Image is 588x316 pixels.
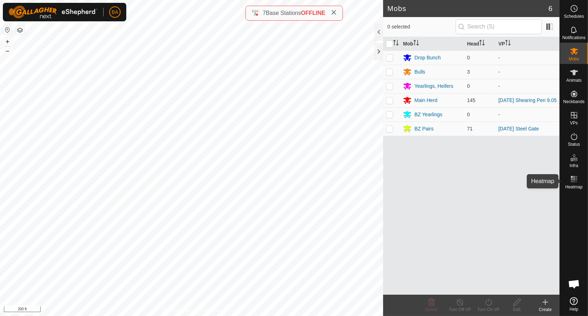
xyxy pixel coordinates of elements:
span: BA [112,9,118,16]
th: VP [496,37,560,51]
span: Schedules [564,14,584,18]
span: Mobs [569,57,579,61]
div: BZ Pairs [414,125,434,133]
div: Create [531,306,560,313]
img: Gallagher Logo [9,6,97,18]
th: Mob [400,37,464,51]
div: Edit [503,306,531,313]
span: 0 selected [387,23,456,31]
div: Main Herd [414,97,438,104]
span: 0 [467,83,470,89]
div: Bulls [414,68,425,76]
td: - [496,65,560,79]
button: Reset Map [3,26,12,34]
span: 3 [467,69,470,75]
span: 7 [263,10,266,16]
div: Yearlings, Heifers [414,82,453,90]
span: 6 [549,3,552,14]
span: Base Stations [266,10,301,16]
button: Map Layers [16,26,24,34]
td: - [496,79,560,93]
h2: Mobs [387,4,549,13]
div: Open chat [563,273,585,295]
span: Heatmap [565,185,583,189]
input: Search (S) [456,19,542,34]
div: Turn On VP [474,306,503,313]
span: Status [568,142,580,146]
td: - [496,107,560,122]
div: Turn Off VP [446,306,474,313]
span: 71 [467,126,473,132]
p-sorticon: Activate to sort [505,41,511,47]
span: VPs [570,121,578,125]
a: Help [560,294,588,314]
td: - [496,50,560,65]
span: 0 [467,112,470,117]
a: Privacy Policy [164,307,190,313]
p-sorticon: Activate to sort [413,41,419,47]
div: BZ Yearlings [414,111,443,118]
span: 0 [467,55,470,60]
span: 145 [467,97,475,103]
span: Animals [566,78,582,82]
span: Infra [570,164,578,168]
div: Drop Bunch [414,54,441,61]
th: Head [464,37,496,51]
button: + [3,37,12,46]
a: [DATE] Steel Gate [498,126,539,132]
p-sorticon: Activate to sort [393,41,399,47]
a: Contact Us [198,307,219,313]
span: Notifications [562,36,586,40]
span: OFFLINE [301,10,325,16]
span: Neckbands [563,100,584,104]
button: – [3,47,12,55]
p-sorticon: Activate to sort [479,41,485,47]
a: [DATE] Shearing Pen 9.05 [498,97,557,103]
span: Help [570,307,578,311]
span: Delete [425,307,438,312]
